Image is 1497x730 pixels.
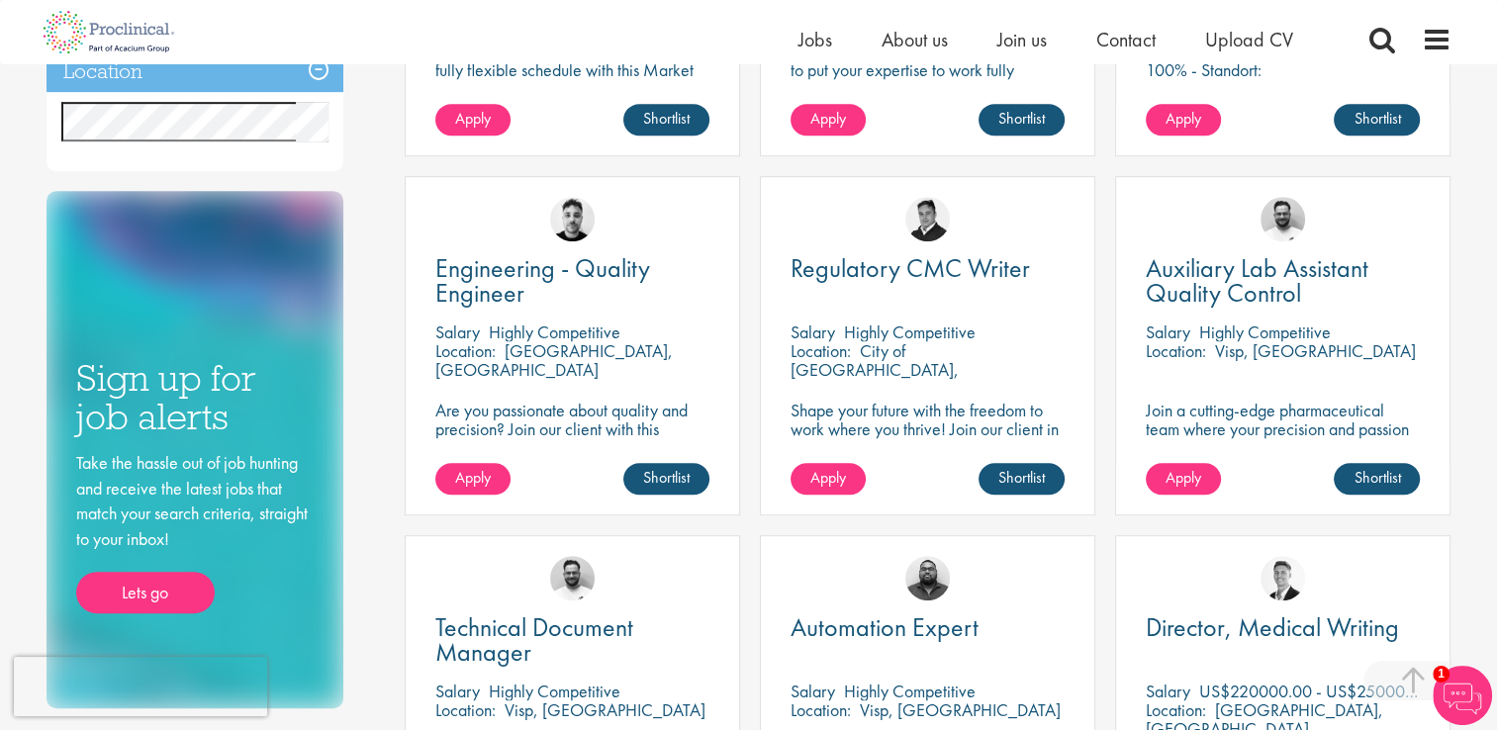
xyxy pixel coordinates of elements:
[1215,339,1416,362] p: Visp, [GEOGRAPHIC_DATA]
[550,197,595,241] img: Dean Fisher
[791,320,835,343] span: Salary
[1146,104,1221,136] a: Apply
[435,251,650,310] span: Engineering - Quality Engineer
[791,339,959,400] p: City of [GEOGRAPHIC_DATA], [GEOGRAPHIC_DATA]
[435,320,480,343] span: Salary
[1166,108,1201,129] span: Apply
[791,401,1065,457] p: Shape your future with the freedom to work where you thrive! Join our client in this fully remote...
[435,256,709,306] a: Engineering - Quality Engineer
[1205,27,1293,52] a: Upload CV
[435,339,496,362] span: Location:
[1146,251,1368,310] span: Auxiliary Lab Assistant Quality Control
[1261,197,1305,241] img: Emile De Beer
[1146,339,1206,362] span: Location:
[791,251,1030,285] span: Regulatory CMC Writer
[1334,463,1420,495] a: Shortlist
[791,339,851,362] span: Location:
[1433,666,1492,725] img: Chatbot
[905,197,950,241] img: Peter Duvall
[798,27,832,52] a: Jobs
[435,42,709,98] p: Join a team that's transforming lives on a fully flexible schedule with this Market Access Manage...
[76,450,314,613] div: Take the hassle out of job hunting and receive the latest jobs that match your search criteria, s...
[905,556,950,600] img: Ashley Bennett
[1334,104,1420,136] a: Shortlist
[810,467,846,488] span: Apply
[623,463,709,495] a: Shortlist
[1146,463,1221,495] a: Apply
[882,27,948,52] a: About us
[76,572,215,613] a: Lets go
[1146,610,1399,644] span: Director, Medical Writing
[1433,666,1450,683] span: 1
[1199,320,1331,343] p: Highly Competitive
[810,108,846,129] span: Apply
[791,463,866,495] a: Apply
[550,556,595,600] img: Emile De Beer
[860,698,1061,721] p: Visp, [GEOGRAPHIC_DATA]
[489,680,620,702] p: Highly Competitive
[1261,556,1305,600] img: George Watson
[435,104,511,136] a: Apply
[791,698,851,721] span: Location:
[1146,256,1420,306] a: Auxiliary Lab Assistant Quality Control
[1146,680,1190,702] span: Salary
[1146,698,1206,721] span: Location:
[997,27,1047,52] a: Join us
[47,50,343,93] h3: Location
[435,463,511,495] a: Apply
[435,698,496,721] span: Location:
[791,615,1065,640] a: Automation Expert
[623,104,709,136] a: Shortlist
[435,615,709,665] a: Technical Document Manager
[489,320,620,343] p: Highly Competitive
[791,104,866,136] a: Apply
[14,657,267,716] iframe: reCAPTCHA
[1166,467,1201,488] span: Apply
[435,339,673,381] p: [GEOGRAPHIC_DATA], [GEOGRAPHIC_DATA]
[455,467,491,488] span: Apply
[791,610,979,644] span: Automation Expert
[1146,320,1190,343] span: Salary
[844,680,976,702] p: Highly Competitive
[1146,401,1420,476] p: Join a cutting-edge pharmaceutical team where your precision and passion for quality will help sh...
[435,610,633,669] span: Technical Document Manager
[1096,27,1156,52] a: Contact
[791,256,1065,281] a: Regulatory CMC Writer
[979,463,1065,495] a: Shortlist
[844,320,976,343] p: Highly Competitive
[1146,615,1420,640] a: Director, Medical Writing
[435,680,480,702] span: Salary
[435,401,709,476] p: Are you passionate about quality and precision? Join our client with this engineering role and he...
[791,680,835,702] span: Salary
[76,359,314,435] h3: Sign up for job alerts
[979,104,1065,136] a: Shortlist
[505,698,705,721] p: Visp, [GEOGRAPHIC_DATA]
[455,108,491,129] span: Apply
